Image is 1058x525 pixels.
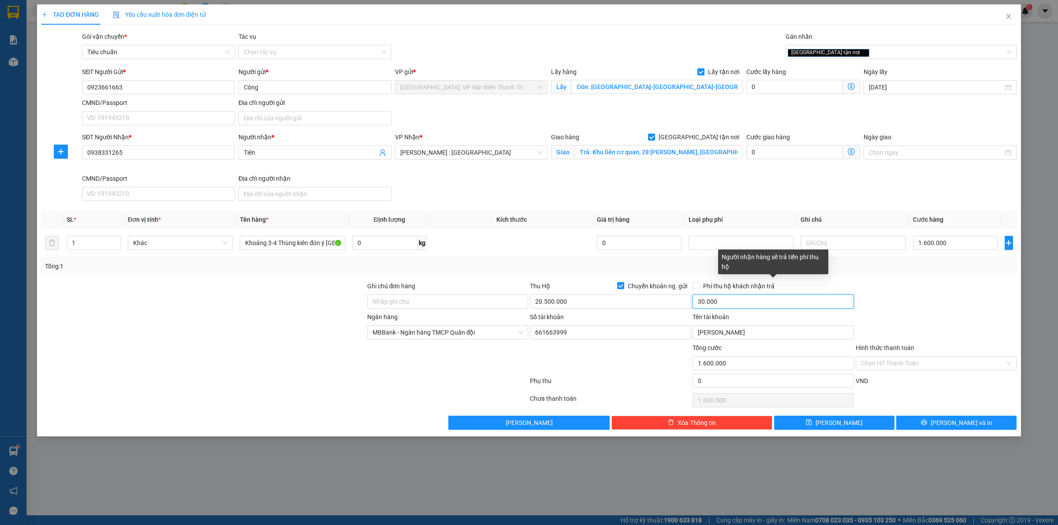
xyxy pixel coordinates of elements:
[869,82,1003,92] input: Ngày lấy
[4,53,135,65] span: Mã đơn: VPVD1110250064
[655,132,743,142] span: [GEOGRAPHIC_DATA] tận nơi
[56,18,178,27] span: Ngày in phiếu: 21:24 ngày
[864,134,891,141] label: Ngày giao
[374,216,405,223] span: Định lượng
[786,33,812,40] label: Gán nhãn
[238,33,256,40] label: Tác vụ
[774,416,894,430] button: save[PERSON_NAME]
[704,67,743,77] span: Lấy tận nơi
[551,80,571,94] span: Lấy
[238,132,391,142] div: Người nhận
[746,134,790,141] label: Cước giao hàng
[41,11,48,18] span: plus
[530,325,691,339] input: Số tài khoản
[896,416,1017,430] button: printer[PERSON_NAME] và In
[367,283,416,290] label: Ghi chú đơn hàng
[693,325,853,339] input: Tên tài khoản
[797,211,909,228] th: Ghi chú
[240,236,345,250] input: VD: Bàn, Ghế
[400,146,543,159] span: Hồ Chí Minh : Kho Quận 12
[816,418,863,428] span: [PERSON_NAME]
[597,236,682,250] input: 0
[59,4,175,16] strong: PHIẾU DÁN LÊN HÀNG
[806,419,812,426] span: save
[45,236,59,250] button: delete
[530,313,564,320] label: Số tài khoản
[529,376,692,391] div: Phụ thu
[551,68,577,75] span: Lấy hàng
[574,145,743,159] input: Giao tận nơi
[856,344,914,351] label: Hình thức thanh toán
[693,313,729,320] label: Tên tài khoản
[678,418,716,428] span: Xóa Thông tin
[82,174,235,183] div: CMND/Passport
[4,30,67,45] span: [PHONE_NUMBER]
[597,216,630,223] span: Giá trị hàng
[746,68,786,75] label: Cước lấy hàng
[685,211,797,228] th: Loại phụ phí
[82,98,235,108] div: CMND/Passport
[530,283,550,290] span: Thu Hộ
[54,148,67,155] span: plus
[921,419,927,426] span: printer
[996,4,1021,29] button: Close
[395,134,420,141] span: VP Nhận
[113,11,120,19] img: icon
[238,174,391,183] div: Địa chỉ người nhận
[367,313,398,320] label: Ngân hàng
[864,68,887,75] label: Ngày lấy
[856,377,868,384] span: VND
[529,394,692,409] div: Chưa thanh toán
[238,187,391,201] input: Địa chỉ của người nhận
[869,148,1003,157] input: Ngày giao
[496,216,527,223] span: Kích thước
[367,294,528,309] input: Ghi chú đơn hàng
[87,45,230,59] span: Tiêu chuẩn
[718,249,828,274] div: Người nhận hàng sẽ trả tiền phí thu hộ
[931,418,992,428] span: [PERSON_NAME] và In
[238,67,391,77] div: Người gửi
[45,261,408,271] div: Tổng: 1
[395,67,548,77] div: VP gửi
[67,216,74,223] span: SL
[551,134,579,141] span: Giao hàng
[788,49,869,57] span: [GEOGRAPHIC_DATA] tận nơi
[848,148,855,155] span: dollar-circle
[373,326,523,339] span: MBBank - Ngân hàng TMCP Quân đội
[240,216,268,223] span: Tên hàng
[506,418,553,428] span: [PERSON_NAME]
[611,416,772,430] button: deleteXóa Thông tin
[571,80,743,94] input: Lấy tận nơi
[693,344,722,351] span: Tổng cước
[1005,13,1012,20] span: close
[113,11,206,18] span: Yêu cầu xuất hóa đơn điện tử
[746,145,843,159] input: Cước giao hàng
[848,83,855,90] span: dollar-circle
[861,50,866,55] span: close
[418,236,427,250] span: kg
[746,80,843,94] input: Cước lấy hàng
[1005,239,1013,246] span: plus
[400,81,543,94] span: Hà Nội: VP Văn Điển Thanh Trì
[238,98,391,108] div: Địa chỉ người gửi
[82,67,235,77] div: SĐT Người Gửi
[238,111,391,125] input: Địa chỉ của người gửi
[128,216,161,223] span: Đơn vị tính
[77,30,162,46] span: CÔNG TY TNHH CHUYỂN PHÁT NHANH BẢO AN
[624,281,691,291] span: Chuyển khoản ng. gửi
[41,11,99,18] span: TẠO ĐƠN HÀNG
[24,30,47,37] strong: CSKH:
[379,149,386,156] span: user-add
[913,216,943,223] span: Cước hàng
[82,132,235,142] div: SĐT Người Nhận
[82,33,127,40] span: Gói vận chuyển
[668,419,674,426] span: delete
[448,416,609,430] button: [PERSON_NAME]
[54,145,68,159] button: plus
[133,236,227,249] span: Khác
[1005,236,1013,250] button: plus
[551,145,574,159] span: Giao
[801,236,905,250] input: Ghi Chú
[700,281,778,291] span: Phí thu hộ khách nhận trả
